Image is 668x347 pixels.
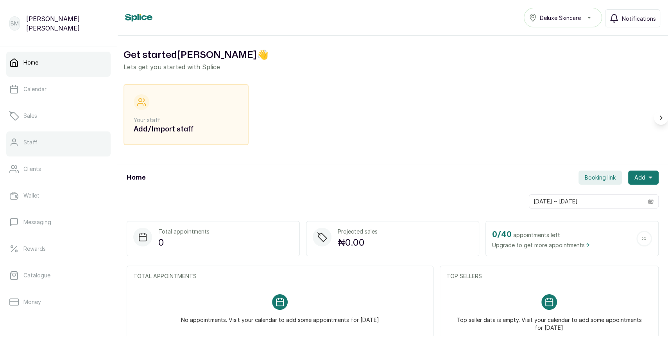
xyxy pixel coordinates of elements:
[23,192,39,200] p: Wallet
[492,241,590,249] span: Upgrade to get more appointments
[622,14,656,23] span: Notifications
[124,84,249,145] div: Your staffAdd/Import staff
[6,105,111,127] a: Sales
[23,218,51,226] p: Messaging
[540,14,581,22] span: Deluxe Skincare
[127,173,145,182] h1: Home
[124,48,662,62] h2: Get started [PERSON_NAME] 👋
[23,298,41,306] p: Money
[6,131,111,153] a: Staff
[6,291,111,313] a: Money
[23,59,38,67] p: Home
[578,171,622,185] button: Booking link
[529,195,643,208] input: Select date
[6,52,111,74] a: Home
[23,85,47,93] p: Calendar
[524,8,602,27] button: Deluxe Skincare
[158,228,210,236] p: Total appointments
[6,318,111,340] a: Reports
[6,211,111,233] a: Messaging
[23,271,50,279] p: Catalogue
[6,158,111,180] a: Clients
[446,272,652,280] p: TOP SELLERS
[23,245,46,253] p: Rewards
[648,199,654,204] svg: calendar
[23,112,37,120] p: Sales
[23,165,41,173] p: Clients
[26,14,107,33] p: [PERSON_NAME] [PERSON_NAME]
[134,124,238,135] h2: Add/Import staff
[181,310,379,324] p: No appointments. Visit your calendar to add some appointments for [DATE]
[158,236,210,250] p: 0
[585,174,616,182] span: Booking link
[133,272,427,280] p: TOTAL APPOINTMENTS
[338,236,378,250] p: ₦0.00
[456,310,643,332] p: Top seller data is empty. Visit your calendar to add some appointments for [DATE]
[6,78,111,100] a: Calendar
[628,171,659,185] button: Add
[23,138,38,146] p: Staff
[6,264,111,286] a: Catalogue
[492,228,512,241] h2: 0 / 40
[134,116,238,124] p: Your staff
[654,111,668,125] button: Scroll right
[338,228,378,236] p: Projected sales
[11,20,19,27] p: BM
[6,185,111,207] a: Wallet
[634,174,645,182] span: Add
[513,231,560,239] span: appointments left
[605,9,660,27] button: Notifications
[642,237,647,241] span: 0 %
[124,62,662,72] p: Lets get you started with Splice
[6,238,111,260] a: Rewards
